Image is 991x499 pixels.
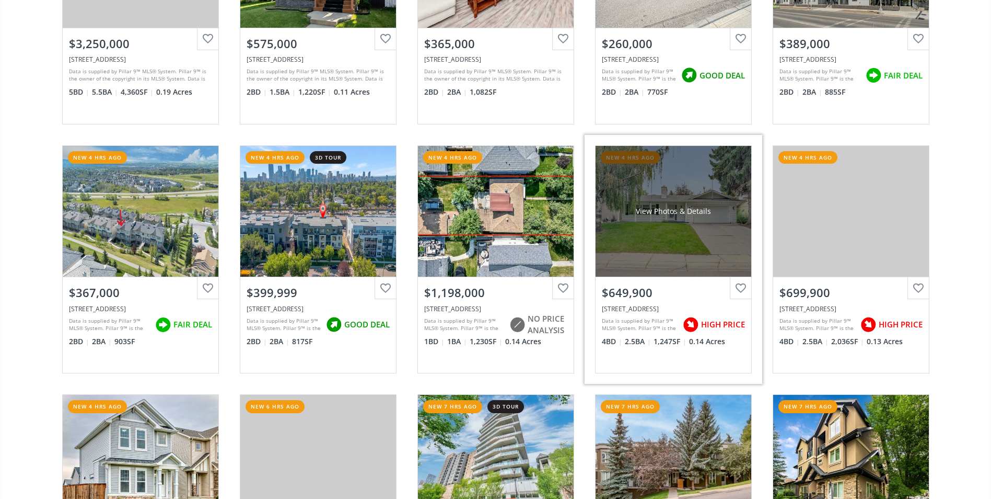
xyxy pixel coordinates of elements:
a: new 4 hrs ago3d tour$399,999[STREET_ADDRESS]Data is supplied by Pillar 9™ MLS® System. Pillar 9™ ... [229,135,407,384]
div: Data is supplied by Pillar 9™ MLS® System. Pillar 9™ is the owner of the copyright in its MLS® Sy... [602,317,678,333]
div: Data is supplied by Pillar 9™ MLS® System. Pillar 9™ is the owner of the copyright in its MLS® Sy... [779,67,860,83]
div: $389,000 [779,36,923,52]
span: 2 BA [92,336,112,347]
span: 1,230 SF [470,336,503,347]
div: Data is supplied by Pillar 9™ MLS® System. Pillar 9™ is the owner of the copyright in its MLS® Sy... [69,67,209,83]
span: 5 BD [69,87,89,97]
div: 31 Inverness Grove SE, Calgary, AB T2Z3K3 [247,55,390,64]
span: 1,082 SF [470,87,496,97]
div: 1108 6 Avenue SW #509, Calgary, AB T2P 5K1 [424,55,567,64]
img: rating icon [680,314,701,335]
div: Data is supplied by Pillar 9™ MLS® System. Pillar 9™ is the owner of the copyright in its MLS® Sy... [247,67,387,83]
div: Data is supplied by Pillar 9™ MLS® System. Pillar 9™ is the owner of the copyright in its MLS® Sy... [69,317,150,333]
div: 4124 18 Street SW, Calgary, AB T2T 4V7 [424,304,567,313]
div: 2702 17 Avenue SW #111, Calgary, AB T3E 8A5 [779,55,923,64]
span: 2 BA [625,87,645,97]
div: 755 Copperpond Boulevard SE #5412, Calgary, AB T2Z 4R2 [602,55,745,64]
span: 2 BA [447,87,467,97]
span: NO PRICE ANALYSIS [528,313,567,336]
span: 0.19 Acres [156,87,192,97]
span: 903 SF [114,336,135,347]
span: 2.5 BA [802,336,829,347]
div: $365,000 [424,36,567,52]
span: 2,036 SF [831,336,864,347]
div: Data is supplied by Pillar 9™ MLS® System. Pillar 9™ is the owner of the copyright in its MLS® Sy... [424,317,504,333]
span: 4,360 SF [121,87,154,97]
span: 0.14 Acres [689,336,725,347]
div: $3,250,000 [69,36,212,52]
span: 1,220 SF [298,87,331,97]
div: 421 Applewood Place SE, Calgary, AB T2A 7N2 [779,304,923,313]
img: rating icon [153,314,173,335]
span: 770 SF [647,87,668,97]
img: rating icon [679,65,699,86]
div: $699,900 [779,285,923,301]
a: new 4 hrs ago$699,900[STREET_ADDRESS]Data is supplied by Pillar 9™ MLS® System. Pillar 9™ is the ... [762,135,940,384]
span: 2 BD [69,336,89,347]
div: View Photos & Details [636,206,711,217]
div: $1,198,000 [424,285,567,301]
div: $260,000 [602,36,745,52]
span: 2 BD [602,87,622,97]
a: new 4 hrs agoView Photos & Details$649,900[STREET_ADDRESS]Data is supplied by Pillar 9™ MLS® Syst... [585,135,762,384]
div: 607 17 Avenue NW #205, Calgary, AB T2M 0N6 [247,304,390,313]
div: Data is supplied by Pillar 9™ MLS® System. Pillar 9™ is the owner of the copyright in its MLS® Sy... [424,67,565,83]
div: 108 Rockyledge View NW #8, Calgary, AB T3G 5X2 [69,304,212,313]
span: 2 BA [802,87,822,97]
div: $649,900 [602,285,745,301]
img: rating icon [507,314,528,335]
span: 817 SF [292,336,312,347]
div: Data is supplied by Pillar 9™ MLS® System. Pillar 9™ is the owner of the copyright in its MLS® Sy... [247,317,321,333]
a: new 4 hrs ago$367,000[STREET_ADDRESS]Data is supplied by Pillar 9™ MLS® System. Pillar 9™ is the ... [52,135,229,384]
span: 0.11 Acres [334,87,370,97]
span: 2 BA [270,336,289,347]
span: FAIR DEAL [884,70,923,81]
img: rating icon [858,314,879,335]
a: new 4 hrs ago$1,198,000[STREET_ADDRESS]Data is supplied by Pillar 9™ MLS® System. Pillar 9™ is th... [407,135,585,384]
div: $575,000 [247,36,390,52]
div: Data is supplied by Pillar 9™ MLS® System. Pillar 9™ is the owner of the copyright in its MLS® Sy... [779,317,855,333]
img: rating icon [323,314,344,335]
span: FAIR DEAL [173,319,212,330]
span: 1,247 SF [654,336,686,347]
span: 5.5 BA [92,87,118,97]
span: GOOD DEAL [699,70,745,81]
span: 1 BD [424,336,445,347]
span: 0.13 Acres [867,336,903,347]
div: $367,000 [69,285,212,301]
span: 2 BD [247,336,267,347]
span: 2 BD [247,87,267,97]
span: GOOD DEAL [344,319,390,330]
span: 2 BD [424,87,445,97]
span: HIGH PRICE [701,319,745,330]
img: rating icon [863,65,884,86]
span: 2.5 BA [625,336,651,347]
span: 1.5 BA [270,87,296,97]
span: 4 BD [602,336,622,347]
span: 885 SF [825,87,845,97]
span: 4 BD [779,336,800,347]
span: 0.14 Acres [505,336,541,347]
div: $399,999 [247,285,390,301]
div: 1220 Varsity Estates Road NW, Calgary, AB T3B2W1 [69,55,212,64]
span: 1 BA [447,336,467,347]
span: 2 BD [779,87,800,97]
div: 10732 Maplebend Drive SE, Calgary, AB T2J 1X5 [602,304,745,313]
div: Data is supplied by Pillar 9™ MLS® System. Pillar 9™ is the owner of the copyright in its MLS® Sy... [602,67,676,83]
span: HIGH PRICE [879,319,923,330]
